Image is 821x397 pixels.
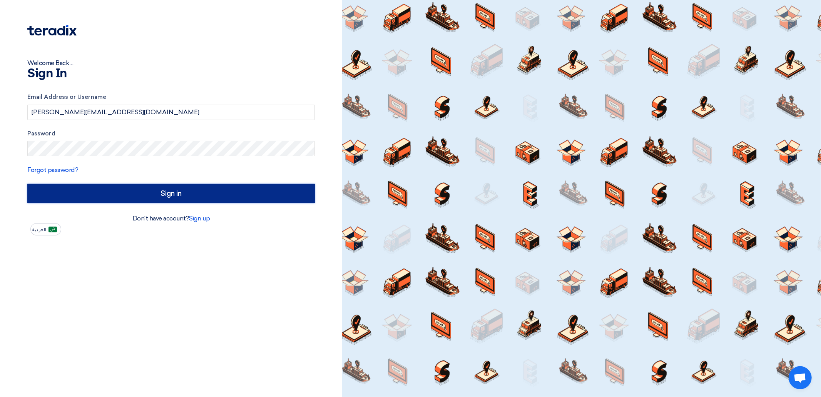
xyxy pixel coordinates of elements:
[27,214,315,223] div: Don't have account?
[27,129,315,138] label: Password
[189,215,210,222] a: Sign up
[27,184,315,203] input: Sign in
[27,105,315,120] input: Enter your business email or username
[789,366,812,389] a: Open chat
[27,25,77,36] img: Teradix logo
[48,227,57,232] img: ar-AR.png
[32,227,46,232] span: العربية
[27,166,78,173] a: Forgot password?
[27,68,315,80] h1: Sign In
[27,93,315,102] label: Email Address or Username
[30,223,61,235] button: العربية
[27,58,315,68] div: Welcome Back ...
